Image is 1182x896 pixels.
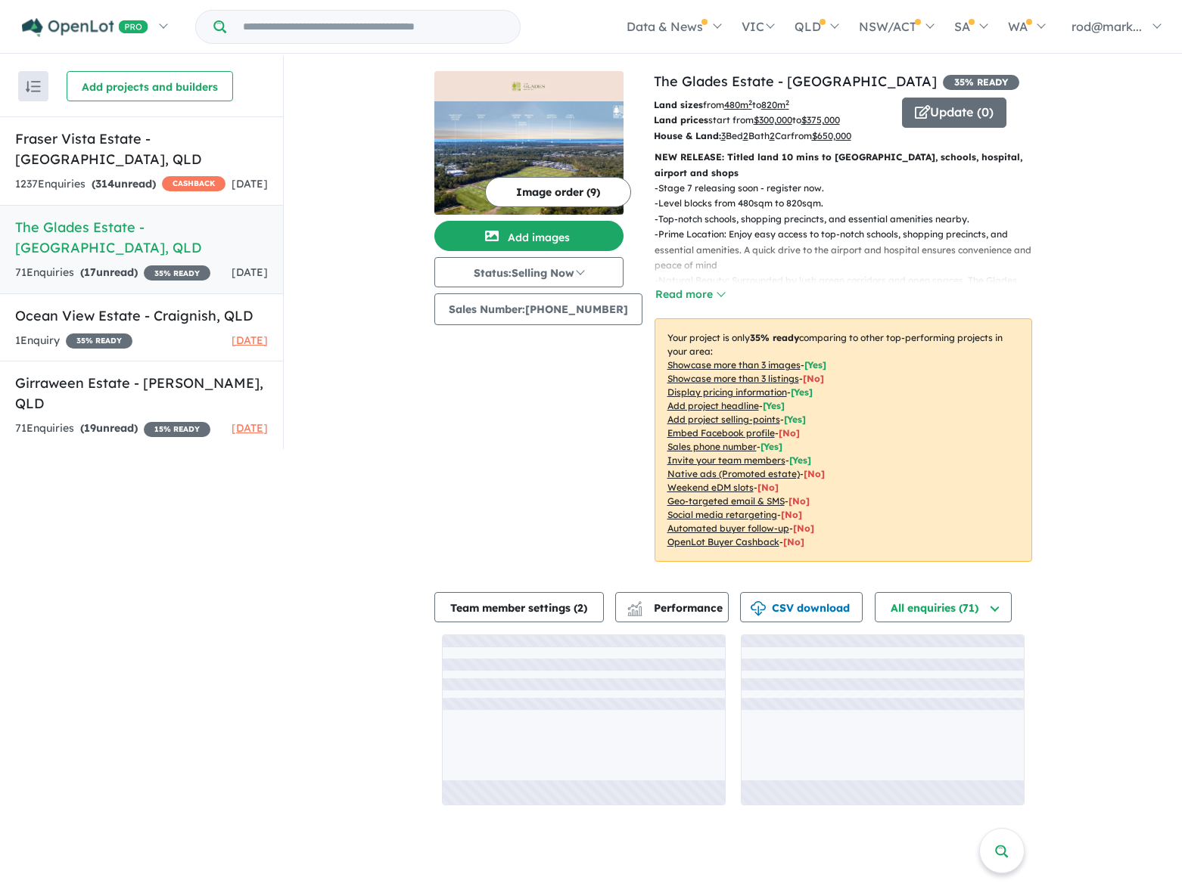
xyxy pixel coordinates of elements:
[80,265,138,279] strong: ( unread)
[724,99,752,110] u: 480 m
[95,177,114,191] span: 314
[654,73,937,90] a: The Glades Estate - [GEOGRAPHIC_DATA]
[752,99,789,110] span: to
[655,318,1032,562] p: Your project is only comparing to other top-performing projects in your area: - - - - - - - - - -...
[144,422,210,437] span: 15 % READY
[15,264,210,282] div: 71 Enquir ies
[784,414,806,425] span: [ Yes ]
[15,129,268,169] h5: Fraser Vista Estate - [GEOGRAPHIC_DATA] , QLD
[434,592,604,622] button: Team member settings (2)
[434,293,642,325] button: Sales Number:[PHONE_NUMBER]
[779,427,800,439] span: [ No ]
[667,441,757,452] u: Sales phone number
[15,420,210,438] div: 71 Enquir ies
[80,421,138,435] strong: ( unread)
[232,177,268,191] span: [DATE]
[654,98,891,113] p: from
[761,441,782,452] span: [ Yes ]
[232,265,268,279] span: [DATE]
[875,592,1012,622] button: All enquiries (71)
[748,98,752,107] sup: 2
[627,606,642,616] img: bar-chart.svg
[781,509,802,520] span: [No]
[721,130,726,141] u: 3
[667,386,787,398] u: Display pricing information
[943,75,1019,90] span: 35 % READY
[577,601,583,615] span: 2
[789,454,811,466] span: [ Yes ]
[144,265,210,281] span: 35 % READY
[15,175,226,194] div: 1237 Enquir ies
[743,130,748,141] u: 2
[804,468,825,479] span: [No]
[801,114,840,126] u: $ 375,000
[803,373,824,384] span: [ No ]
[789,495,810,507] span: [No]
[485,177,631,207] button: Image order (9)
[434,257,624,287] button: Status:Selling Now
[655,212,1044,227] p: - Top-notch schools, shopping precincts, and essential amenities nearby.
[791,386,813,398] span: [ Yes ]
[162,176,226,191] span: CASHBACK
[667,427,775,439] u: Embed Facebook profile
[655,150,1032,181] p: NEW RELEASE: Titled land 10 mins to [GEOGRAPHIC_DATA], schools, hospital, airport and shops
[750,332,799,343] b: 35 % ready
[667,414,780,425] u: Add project selling-points
[615,592,729,622] button: Performance
[667,468,800,479] u: Native ads (Promoted estate)
[15,217,268,258] h5: The Glades Estate - [GEOGRAPHIC_DATA] , QLD
[804,359,826,370] span: [ Yes ]
[667,482,754,493] u: Weekend eDM slots
[902,98,1006,128] button: Update (0)
[434,101,624,215] img: The Glades Estate - Wondunna
[232,333,268,347] span: [DATE]
[654,130,721,141] b: House & Land:
[22,18,148,37] img: Openlot PRO Logo White
[770,130,775,141] u: 2
[84,265,96,279] span: 17
[761,99,789,110] u: 820 m
[15,332,132,350] div: 1 Enquir y
[740,592,863,622] button: CSV download
[1072,19,1142,34] span: rod@mark...
[655,286,726,303] button: Read more
[440,77,617,95] img: The Glades Estate - Wondunna Logo
[667,454,785,466] u: Invite your team members
[667,495,785,507] u: Geo-targeted email & SMS
[627,601,641,609] img: line-chart.svg
[812,130,851,141] u: $ 650,000
[655,227,1044,273] p: - Prime Location: Enjoy easy access to top-notch schools, shopping precincts, and essential ameni...
[754,114,792,126] u: $ 300,000
[763,400,785,411] span: [ Yes ]
[84,421,96,435] span: 19
[92,177,156,191] strong: ( unread)
[66,333,132,349] span: 35 % READY
[232,421,268,435] span: [DATE]
[26,81,41,92] img: sort.svg
[667,400,759,411] u: Add project headline
[655,196,1044,211] p: - Level blocks from 480sqm to 820sqm.
[655,181,1044,196] p: - Stage 7 releasing soon - register now.
[434,221,624,251] button: Add images
[792,114,840,126] span: to
[67,71,233,101] button: Add projects and builders
[667,522,789,534] u: Automated buyer follow-up
[667,373,799,384] u: Showcase more than 3 listings
[757,482,779,493] span: [No]
[667,509,777,520] u: Social media retargeting
[655,273,1044,304] p: - Natural Beauty: Surrounded by lush green corridors and open spaces, The Glades provides a tranq...
[15,305,268,326] h5: Ocean View Estate - Craignish , QLD
[434,71,624,215] a: The Glades Estate - Wondunna LogoThe Glades Estate - Wondunna
[751,601,766,616] img: download icon
[229,11,517,43] input: Try estate name, suburb, builder or developer
[630,601,723,615] span: Performance
[654,113,891,128] p: start from
[793,522,814,534] span: [No]
[654,114,708,126] b: Land prices
[15,373,268,414] h5: Girraween Estate - [PERSON_NAME] , QLD
[654,99,703,110] b: Land sizes
[783,536,804,547] span: [No]
[667,536,779,547] u: OpenLot Buyer Cashback
[667,359,801,370] u: Showcase more than 3 images
[654,129,891,144] p: Bed Bath Car from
